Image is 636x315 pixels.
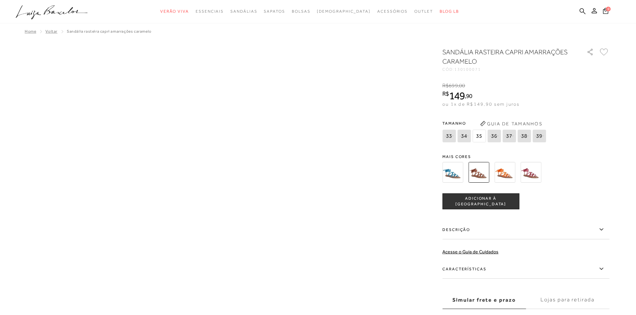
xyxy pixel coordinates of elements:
span: Outlet [414,9,433,14]
span: 34 [457,130,471,142]
label: Descrição [442,220,609,239]
span: 00 [459,83,465,89]
h1: Sandália rasteira capri amarrações caramelo [442,47,568,66]
label: Características [442,259,609,279]
span: 37 [502,130,516,142]
button: ADICIONAR À [GEOGRAPHIC_DATA] [442,193,519,209]
a: categoryNavScreenReaderText [414,5,433,18]
span: 699 [449,83,458,89]
a: categoryNavScreenReaderText [292,5,310,18]
span: 35 [472,130,486,142]
span: 38 [517,130,531,142]
span: Essenciais [196,9,224,14]
span: Mais cores [442,155,609,159]
i: R$ [442,83,449,89]
a: categoryNavScreenReaderText [160,5,189,18]
span: Tamanho [442,118,548,128]
img: Sandália rasteira capri amarrações laranja [494,162,515,183]
a: BLOG LB [440,5,459,18]
span: BLOG LB [440,9,459,14]
span: 33 [442,130,456,142]
span: ou 1x de R$149,90 sem juros [442,101,519,107]
a: noSubCategoriesText [317,5,371,18]
a: categoryNavScreenReaderText [264,5,285,18]
i: , [458,83,465,89]
a: categoryNavScreenReaderText [377,5,408,18]
span: 149 [449,90,465,102]
span: Verão Viva [160,9,189,14]
button: 0 [601,7,610,16]
span: 130100071 [454,67,481,72]
span: 90 [466,92,472,99]
a: Acesse o Guia de Cuidados [442,249,498,254]
i: , [465,93,472,99]
button: Guia de Tamanhos [478,118,545,129]
span: Bolsas [292,9,310,14]
span: 0 [606,7,611,11]
div: CÓD: [442,67,576,71]
img: Sandália rasteira capri amarrações caramelo [468,162,489,183]
a: Home [25,29,36,34]
img: Sandália rasteira capri amarrações rosa [520,162,541,183]
a: categoryNavScreenReaderText [196,5,224,18]
span: 36 [487,130,501,142]
span: Acessórios [377,9,408,14]
a: Voltar [45,29,57,34]
img: Sandália rasteira capri amarrações azul [442,162,463,183]
span: [DEMOGRAPHIC_DATA] [317,9,371,14]
label: Simular frete e prazo [442,291,526,309]
i: R$ [442,91,449,97]
span: 39 [533,130,546,142]
span: Sandálias [230,9,257,14]
span: Sapatos [264,9,285,14]
label: Lojas para retirada [526,291,609,309]
span: ADICIONAR À [GEOGRAPHIC_DATA] [443,196,519,207]
a: categoryNavScreenReaderText [230,5,257,18]
span: Sandália rasteira capri amarrações caramelo [67,29,152,34]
